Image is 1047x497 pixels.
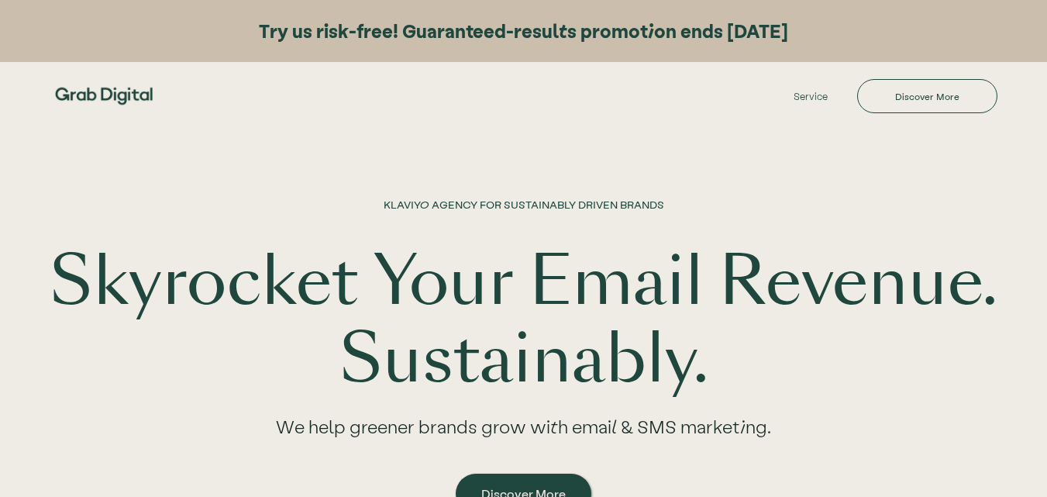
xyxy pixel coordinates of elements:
a: Service [772,73,849,119]
strong: Try us risk-free! Guaranteed-results promotion ends [DATE] [259,19,788,42]
h1: KLAVIYO AGENCY FOR SUSTAINABLY DRIVEN BRANDS [384,197,664,243]
img: Grab Digital Logo [50,74,158,119]
h1: Skyrocket Your Email Revenue. Sustainably. [44,243,1004,399]
div: We help greener brands grow with email & SMS marketing. [245,399,802,466]
a: Discover More [857,79,997,113]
